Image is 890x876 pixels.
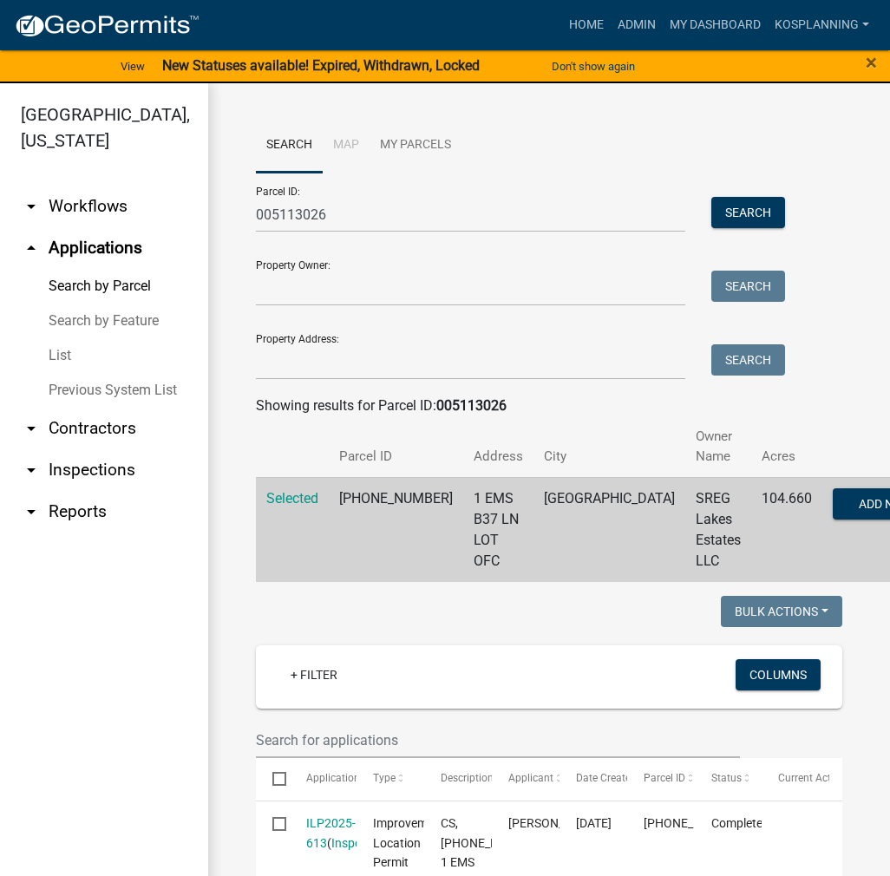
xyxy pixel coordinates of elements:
[21,418,42,439] i: arrow_drop_down
[329,416,463,477] th: Parcel ID
[306,814,340,853] div: ( )
[685,416,751,477] th: Owner Name
[162,57,480,74] strong: New Statuses available! Expired, Withdrawn, Locked
[721,596,842,627] button: Bulk Actions
[627,758,695,800] datatable-header-cell: Parcel ID
[663,9,768,42] a: My Dashboard
[736,659,821,690] button: Columns
[266,490,318,507] a: Selected
[508,772,553,784] span: Applicant
[545,52,642,81] button: Don't show again
[21,238,42,258] i: arrow_drop_up
[463,416,533,477] th: Address
[329,477,463,582] td: [PHONE_NUMBER]
[492,758,560,800] datatable-header-cell: Applicant
[370,118,461,173] a: My Parcels
[751,416,822,477] th: Acres
[256,722,740,758] input: Search for applications
[644,772,685,784] span: Parcel ID
[21,196,42,217] i: arrow_drop_down
[256,396,842,416] div: Showing results for Parcel ID:
[694,758,762,800] datatable-header-cell: Status
[256,118,323,173] a: Search
[306,816,356,850] a: ILP2025-613
[277,659,351,690] a: + Filter
[644,816,746,830] span: 005-113-026
[306,772,401,784] span: Application Number
[256,758,289,800] datatable-header-cell: Select
[560,758,627,800] datatable-header-cell: Date Created
[508,816,601,830] span: Steve Vallee
[331,836,394,850] a: Inspections
[685,477,751,582] td: SREG Lakes Estates LLC
[289,758,357,800] datatable-header-cell: Application Number
[533,477,685,582] td: [GEOGRAPHIC_DATA]
[436,397,507,414] strong: 005113026
[441,772,494,784] span: Description
[711,772,742,784] span: Status
[778,772,850,784] span: Current Activity
[576,816,612,830] span: 06/03/2025
[357,758,424,800] datatable-header-cell: Type
[751,477,822,582] td: 104.660
[762,758,829,800] datatable-header-cell: Current Activity
[533,416,685,477] th: City
[768,9,876,42] a: kosplanning
[576,772,637,784] span: Date Created
[611,9,663,42] a: Admin
[562,9,611,42] a: Home
[21,460,42,480] i: arrow_drop_down
[866,52,877,73] button: Close
[711,344,785,376] button: Search
[866,50,877,75] span: ×
[711,816,769,830] span: Completed
[463,477,533,582] td: 1 EMS B37 LN LOT OFC
[424,758,492,800] datatable-header-cell: Description
[114,52,152,81] a: View
[21,501,42,522] i: arrow_drop_down
[711,271,785,302] button: Search
[711,197,785,228] button: Search
[373,772,396,784] span: Type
